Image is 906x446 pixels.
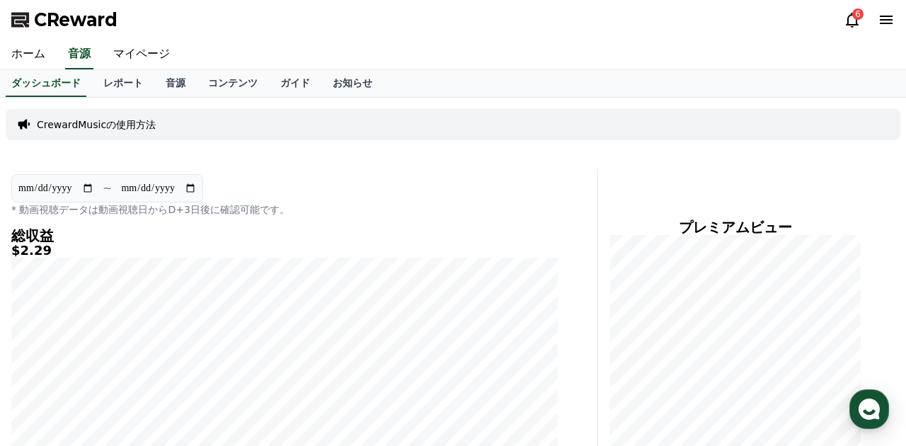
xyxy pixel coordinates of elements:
a: ガイド [269,70,321,97]
a: CReward [11,8,117,31]
p: * 動画視聴データは動画視聴日からD+3日後に確認可能です。 [11,202,558,217]
a: 6 [844,11,861,28]
a: レポート [92,70,154,97]
a: 音源 [154,70,197,97]
h4: 総収益 [11,228,558,244]
h5: $2.29 [11,244,558,258]
div: 6 [852,8,864,20]
a: ダッシュボード [6,70,86,97]
h4: プレミアムビュー [609,219,861,235]
a: お知らせ [321,70,384,97]
p: ~ [103,180,112,197]
a: CrewardMusicの使用方法 [37,118,156,132]
a: マイページ [102,40,181,69]
span: CReward [34,8,117,31]
a: 音源 [65,40,93,69]
a: コンテンツ [197,70,269,97]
